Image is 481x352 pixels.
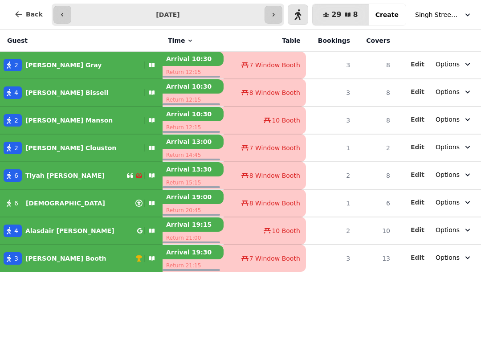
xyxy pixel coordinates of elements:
button: Options [430,167,477,183]
button: Options [430,139,477,155]
button: Edit [411,143,424,151]
button: Options [430,84,477,100]
td: 2 [306,162,355,189]
p: Return 21:00 [163,232,224,244]
span: 8 Window Booth [249,88,300,97]
span: 3 [14,254,18,263]
span: Edit [411,172,424,178]
span: Edit [411,254,424,261]
p: Arrival 10:30 [163,107,224,121]
button: Options [430,111,477,127]
button: Options [430,56,477,72]
td: 8 [355,106,395,134]
p: Alasdair [PERSON_NAME] [25,226,114,235]
span: 7 Window Booth [249,143,300,152]
td: 2 [355,134,395,162]
span: Options [436,87,460,96]
button: Edit [411,115,424,124]
span: Edit [411,89,424,95]
button: Edit [411,60,424,69]
th: Table [224,30,306,52]
button: Edit [411,253,424,262]
td: 13 [355,245,395,272]
p: Tiyah [PERSON_NAME] [25,171,105,180]
span: Edit [411,116,424,123]
td: 8 [355,52,395,79]
p: Arrival 13:00 [163,135,224,149]
p: Arrival 19:00 [163,190,224,204]
button: Time [168,36,194,45]
span: 7 Window Booth [249,61,300,70]
span: 6 [14,199,18,208]
td: 1 [306,134,355,162]
p: Return 21:15 [163,259,224,272]
span: 4 [14,226,18,235]
button: Edit [411,225,424,234]
span: 8 Window Booth [249,171,300,180]
p: Arrival 10:30 [163,52,224,66]
button: Create [368,4,406,25]
span: 2 [14,116,18,125]
p: Arrival 13:30 [163,162,224,176]
button: 298 [312,4,368,25]
p: Return 14:45 [163,149,224,161]
span: Edit [411,144,424,150]
p: [PERSON_NAME] Clouston [25,143,116,152]
span: 2 [14,61,18,70]
span: Options [436,253,460,262]
td: 3 [306,79,355,106]
span: Edit [411,227,424,233]
span: Back [26,11,43,17]
td: 3 [306,245,355,272]
span: 8 [353,11,358,18]
p: Return 12:15 [163,94,224,106]
button: Back [7,4,50,25]
span: 10 Booth [272,116,300,125]
p: [PERSON_NAME] Booth [25,254,106,263]
td: 3 [306,52,355,79]
p: Return 20:45 [163,204,224,217]
span: Edit [411,61,424,67]
button: Options [430,250,477,266]
p: [DEMOGRAPHIC_DATA] [26,199,105,208]
span: Options [436,60,460,69]
span: Time [168,36,185,45]
button: Singh Street Bruntsfield [410,7,477,23]
button: Edit [411,170,424,179]
span: Create [375,12,399,18]
td: 2 [306,217,355,245]
p: Return 12:15 [163,121,224,134]
span: 6 [14,171,18,180]
p: [PERSON_NAME] Manson [25,116,113,125]
span: 2 [14,143,18,152]
td: 8 [355,162,395,189]
p: Arrival 10:30 [163,79,224,94]
button: Options [430,222,477,238]
button: Edit [411,198,424,207]
th: Bookings [306,30,355,52]
td: 6 [355,189,395,217]
p: Arrival 19:15 [163,217,224,232]
p: Return 12:15 [163,66,224,78]
button: Options [430,194,477,210]
td: 3 [306,106,355,134]
p: Return 15:15 [163,176,224,189]
td: 10 [355,217,395,245]
span: 29 [331,11,341,18]
p: [PERSON_NAME] Bissell [25,88,108,97]
span: Singh Street Bruntsfield [415,10,460,19]
span: Options [436,225,460,234]
span: Options [436,198,460,207]
td: 1 [306,189,355,217]
td: 8 [355,79,395,106]
span: Options [436,115,460,124]
span: 10 Booth [272,226,300,235]
button: Edit [411,87,424,96]
span: Options [436,143,460,151]
span: 7 Window Booth [249,254,300,263]
th: Covers [355,30,395,52]
p: [PERSON_NAME] Gray [25,61,102,70]
span: Edit [411,199,424,205]
span: 8 Window Booth [249,199,300,208]
p: Arrival 19:30 [163,245,224,259]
